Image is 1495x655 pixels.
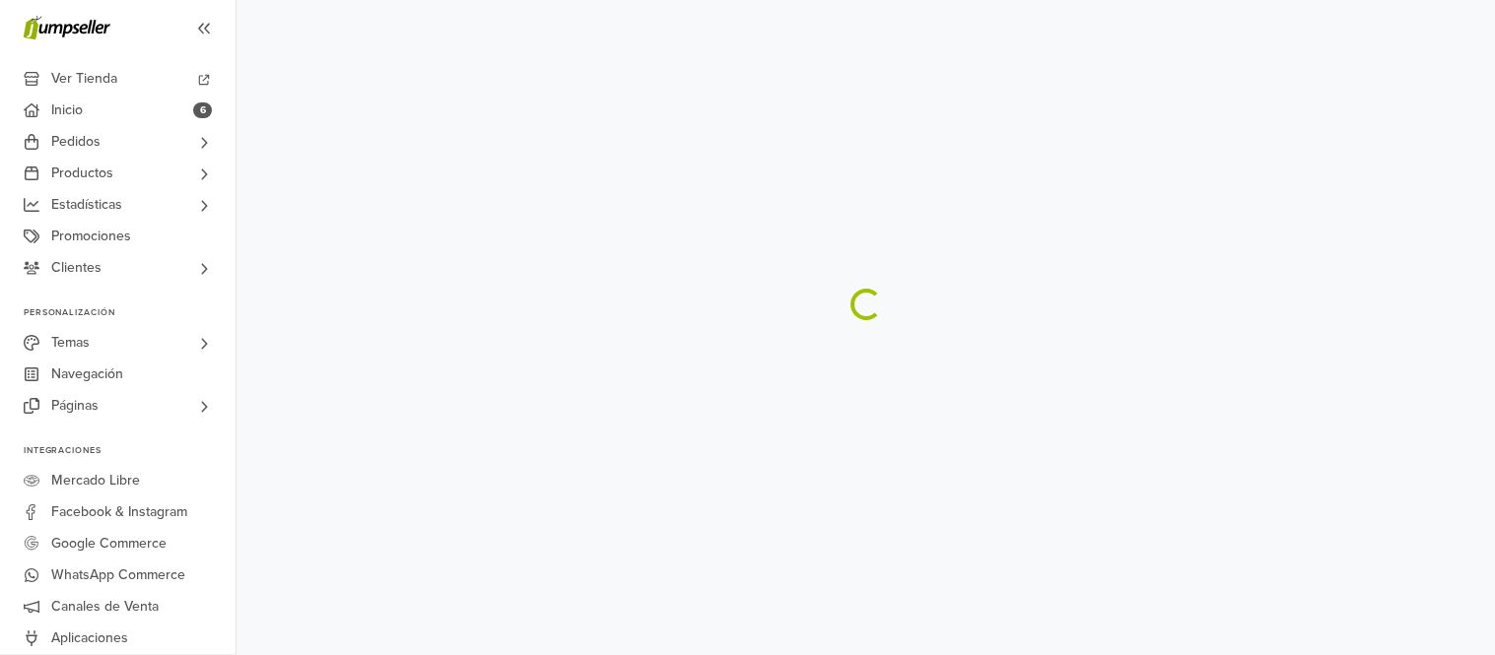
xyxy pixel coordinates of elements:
[51,591,159,622] span: Canales de Venta
[51,359,123,390] span: Navegación
[51,158,113,189] span: Productos
[51,528,167,559] span: Google Commerce
[51,559,185,591] span: WhatsApp Commerce
[24,307,236,319] p: Personalización
[51,189,122,221] span: Estadísticas
[24,445,236,457] p: Integraciones
[51,126,101,158] span: Pedidos
[51,63,117,95] span: Ver Tienda
[51,622,128,654] span: Aplicaciones
[193,102,212,118] span: 6
[51,496,187,528] span: Facebook & Instagram
[51,390,99,422] span: Páginas
[51,95,83,126] span: Inicio
[51,252,102,284] span: Clientes
[51,465,140,496] span: Mercado Libre
[51,327,90,359] span: Temas
[51,221,131,252] span: Promociones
